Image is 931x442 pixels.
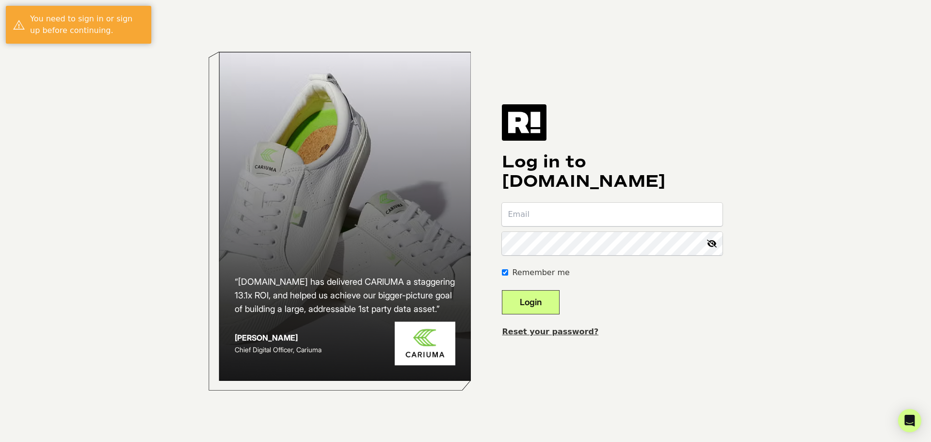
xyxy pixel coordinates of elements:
div: Open Intercom Messenger [898,409,921,432]
label: Remember me [512,267,569,278]
a: Reset your password? [502,327,598,336]
img: Retention.com [502,104,546,140]
h1: Log in to [DOMAIN_NAME] [502,152,722,191]
div: You need to sign in or sign up before continuing. [30,13,144,36]
img: Cariuma [395,322,455,366]
span: Chief Digital Officer, Cariuma [235,345,321,354]
h2: “[DOMAIN_NAME] has delivered CARIUMA a staggering 13.1x ROI, and helped us achieve our bigger-pic... [235,275,456,316]
input: Email [502,203,722,226]
button: Login [502,290,560,314]
strong: [PERSON_NAME] [235,333,298,343]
